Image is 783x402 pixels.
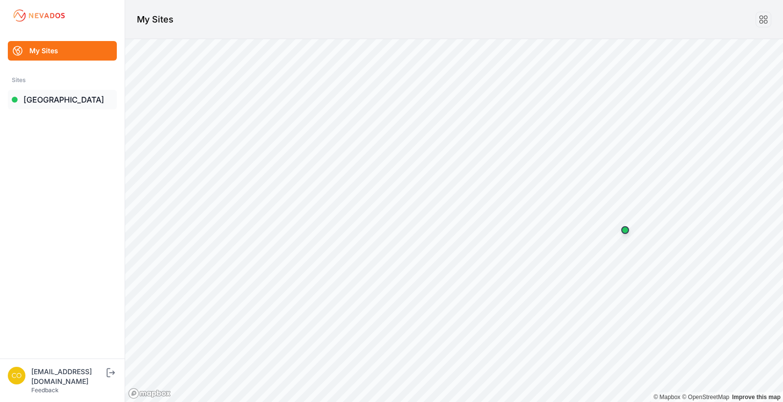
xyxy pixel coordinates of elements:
a: Map feedback [732,394,781,401]
h1: My Sites [137,13,174,26]
a: OpenStreetMap [682,394,729,401]
div: Map marker [615,220,635,240]
canvas: Map [125,39,783,402]
a: [GEOGRAPHIC_DATA] [8,90,117,109]
div: Sites [12,74,113,86]
div: [EMAIL_ADDRESS][DOMAIN_NAME] [31,367,105,386]
a: My Sites [8,41,117,61]
img: Nevados [12,8,66,23]
a: Feedback [31,386,59,394]
a: Mapbox logo [128,388,171,399]
a: Mapbox [653,394,680,401]
img: controlroomoperator@invenergy.com [8,367,25,384]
